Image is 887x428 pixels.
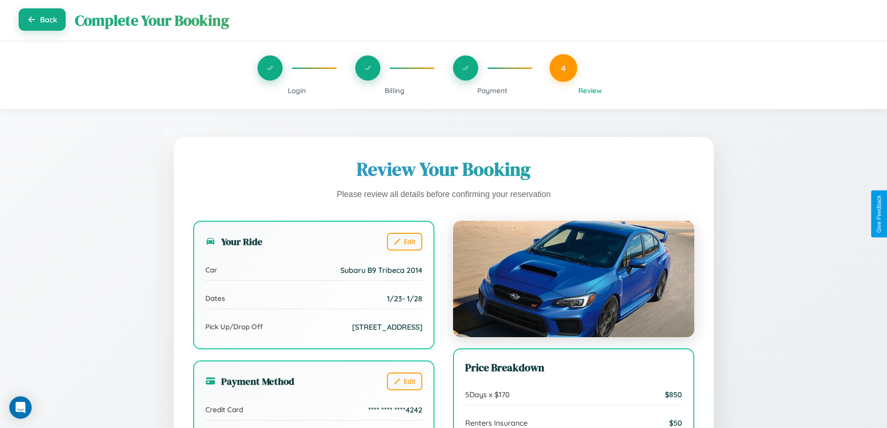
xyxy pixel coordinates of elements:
span: Login [288,86,306,95]
span: Billing [385,86,405,95]
h1: Complete Your Booking [75,10,868,31]
span: $ 850 [665,390,682,399]
div: Open Intercom Messenger [9,396,32,419]
button: Go back [19,8,66,31]
h1: Review Your Booking [193,156,694,182]
div: Give Feedback [876,195,882,233]
img: Subaru B9 Tribeca [453,221,694,337]
span: Renters Insurance [465,418,528,428]
span: Subaru B9 Tribeca 2014 [340,265,422,275]
span: 4 [561,63,566,73]
span: Credit Card [205,405,243,414]
span: [STREET_ADDRESS] [352,322,422,332]
span: Pick Up/Drop Off [205,322,263,331]
h3: Payment Method [205,374,294,388]
span: Car [205,265,217,274]
p: Please review all details before confirming your reservation [193,187,694,202]
h3: Price Breakdown [465,360,682,375]
h3: Your Ride [205,235,263,248]
span: $ 50 [669,418,682,428]
span: Payment [477,86,508,95]
span: 1 / 23 - 1 / 28 [387,294,422,303]
span: 5 Days x $ 170 [465,390,510,399]
span: Dates [205,294,225,303]
span: Review [578,86,602,95]
button: Edit [387,373,422,390]
button: Edit [387,233,422,251]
